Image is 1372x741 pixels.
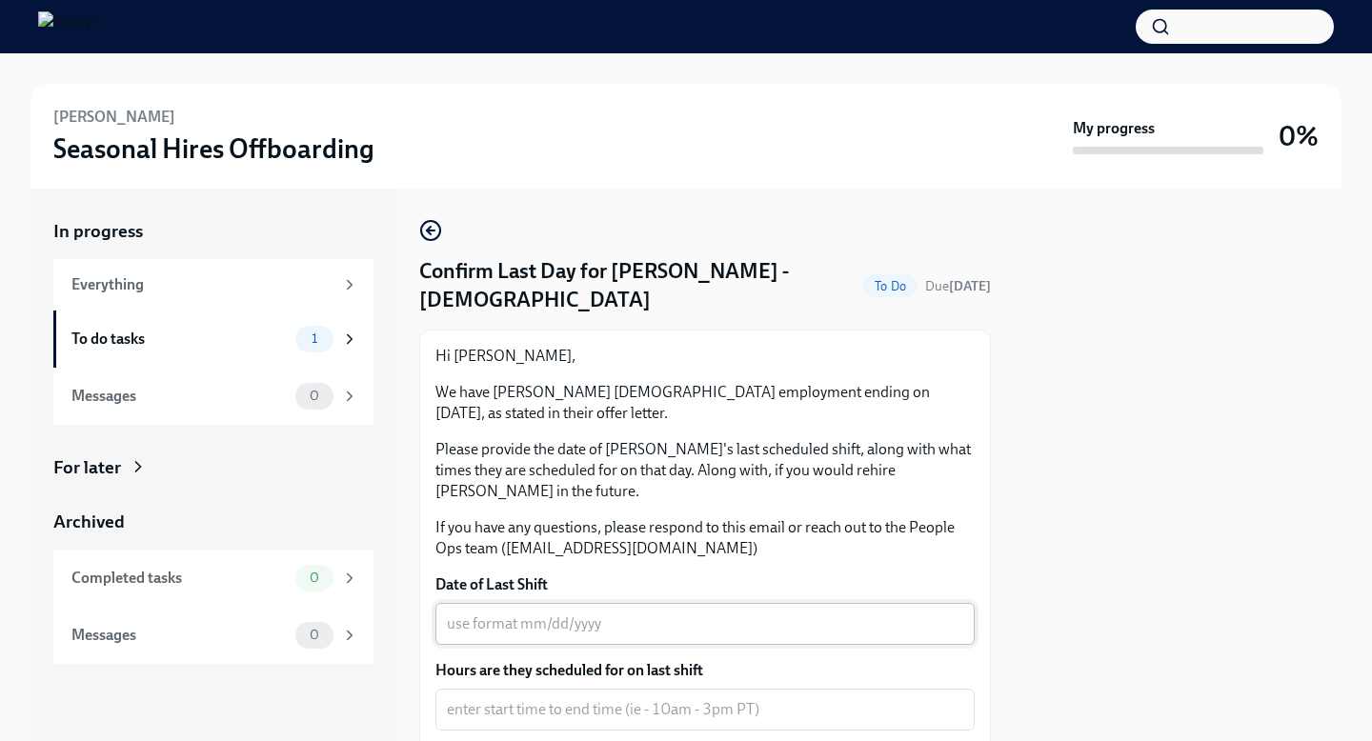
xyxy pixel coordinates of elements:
a: Messages0 [53,607,373,664]
span: August 14th, 2025 09:00 [925,277,991,295]
a: In progress [53,219,373,244]
strong: [DATE] [949,278,991,294]
span: Due [925,278,991,294]
a: Everything [53,259,373,310]
img: Rothy's [38,11,102,42]
p: Please provide the date of [PERSON_NAME]'s last scheduled shift, along with what times they are s... [435,439,975,502]
label: Date of Last Shift [435,574,975,595]
span: 1 [300,331,329,346]
h3: 0% [1279,119,1319,153]
div: Everything [71,274,333,295]
p: Hi [PERSON_NAME], [435,346,975,367]
strong: My progress [1073,118,1155,139]
a: To do tasks1 [53,310,373,368]
h6: [PERSON_NAME] [53,107,175,128]
span: 0 [298,571,331,585]
div: To do tasks [71,329,288,350]
div: Messages [71,625,288,646]
a: For later [53,455,373,480]
div: For later [53,455,121,480]
a: Completed tasks0 [53,550,373,607]
span: 0 [298,628,331,642]
h4: Confirm Last Day for [PERSON_NAME] - [DEMOGRAPHIC_DATA] [419,257,856,314]
a: Archived [53,510,373,534]
span: To Do [863,279,918,293]
span: 0 [298,389,331,403]
p: We have [PERSON_NAME] [DEMOGRAPHIC_DATA] employment ending on [DATE], as stated in their offer le... [435,382,975,424]
label: Hours are they scheduled for on last shift [435,660,975,681]
h3: Seasonal Hires Offboarding [53,131,374,166]
a: Messages0 [53,368,373,425]
div: Completed tasks [71,568,288,589]
p: If you have any questions, please respond to this email or reach out to the People Ops team ([EMA... [435,517,975,559]
div: Messages [71,386,288,407]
